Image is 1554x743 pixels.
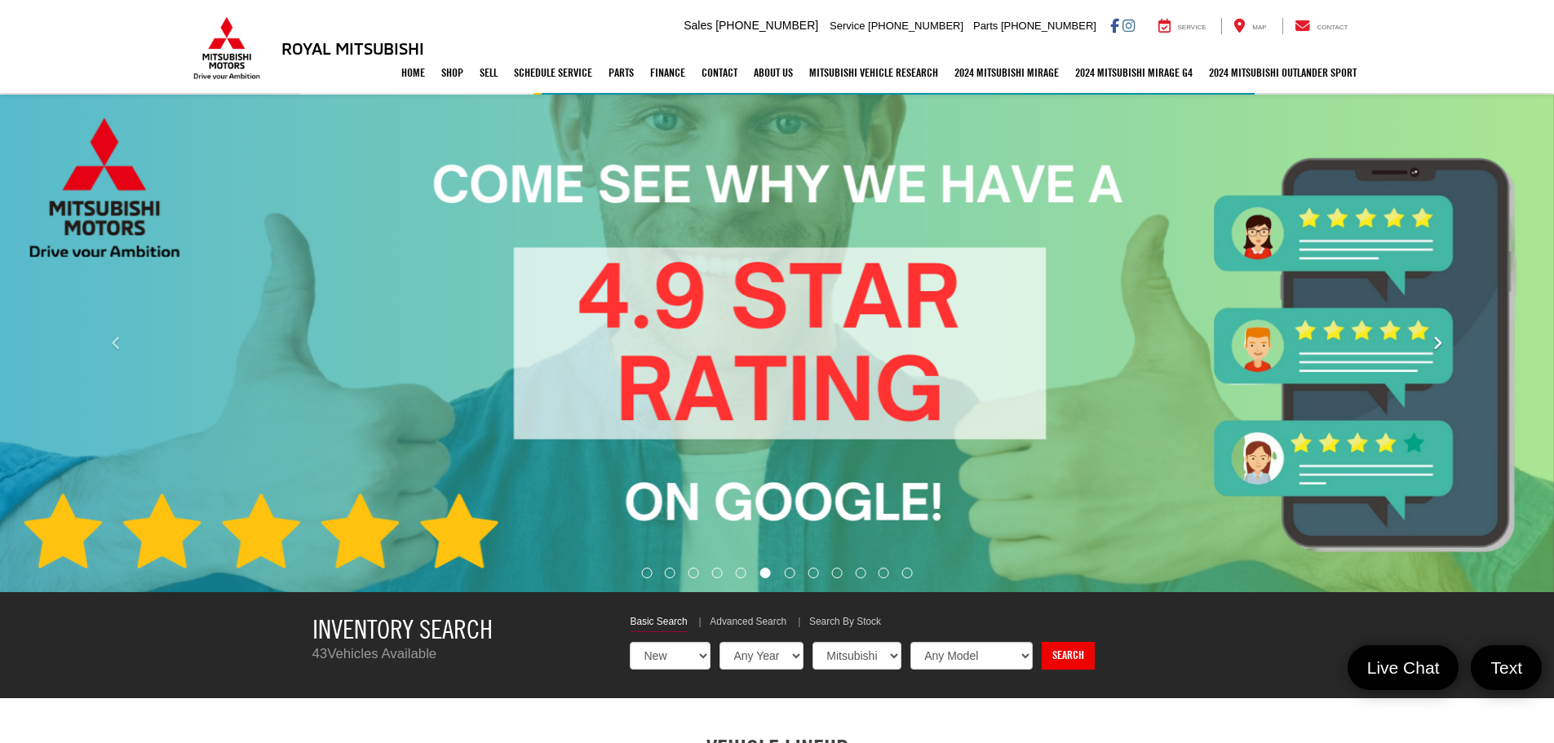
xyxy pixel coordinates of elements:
[1110,19,1119,32] a: Facebook: Click to visit our Facebook page
[1317,24,1348,31] span: Contact
[281,39,424,57] h3: Royal Mitsubishi
[1221,18,1278,34] a: Map
[812,642,901,670] select: Choose Make from the dropdown
[855,568,866,578] li: Go to slide number 10.
[719,642,804,670] select: Choose Year from the dropdown
[312,646,328,661] span: 43
[506,52,600,93] a: Schedule Service: Opens in a new tab
[746,52,801,93] a: About Us
[433,52,472,93] a: Shop
[1001,20,1096,32] span: [PHONE_NUMBER]
[1321,127,1554,559] button: Click to view next picture.
[1146,18,1219,34] a: Service
[760,568,771,578] li: Go to slide number 6.
[472,52,506,93] a: Sell
[190,16,263,80] img: Mitsubishi
[1067,52,1201,93] a: 2024 Mitsubishi Mirage G4
[809,615,881,631] a: Search By Stock
[808,568,818,578] li: Go to slide number 8.
[910,642,1033,670] select: Choose Model from the dropdown
[868,20,963,32] span: [PHONE_NUMBER]
[879,568,889,578] li: Go to slide number 11.
[665,568,675,578] li: Go to slide number 2.
[630,615,687,632] a: Basic Search
[1282,18,1361,34] a: Contact
[830,20,865,32] span: Service
[1252,24,1266,31] span: Map
[1359,657,1448,679] span: Live Chat
[1471,645,1542,690] a: Text
[1482,657,1530,679] span: Text
[312,615,606,643] h3: Inventory Search
[831,568,842,578] li: Go to slide number 9.
[630,642,711,670] select: Choose Vehicle Condition from the dropdown
[600,52,642,93] a: Parts: Opens in a new tab
[902,568,913,578] li: Go to slide number 12.
[1042,642,1095,670] a: Search
[1348,645,1459,690] a: Live Chat
[715,19,818,32] span: [PHONE_NUMBER]
[641,568,652,578] li: Go to slide number 1.
[693,52,746,93] a: Contact
[312,644,606,664] p: Vehicles Available
[688,568,699,578] li: Go to slide number 3.
[736,568,746,578] li: Go to slide number 5.
[973,20,998,32] span: Parts
[710,615,786,631] a: Advanced Search
[1201,52,1365,93] a: 2024 Mitsubishi Outlander SPORT
[712,568,723,578] li: Go to slide number 4.
[393,52,433,93] a: Home
[801,52,946,93] a: Mitsubishi Vehicle Research
[1122,19,1135,32] a: Instagram: Click to visit our Instagram page
[684,19,712,32] span: Sales
[784,568,795,578] li: Go to slide number 7.
[1178,24,1206,31] span: Service
[946,52,1067,93] a: 2024 Mitsubishi Mirage
[642,52,693,93] a: Finance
